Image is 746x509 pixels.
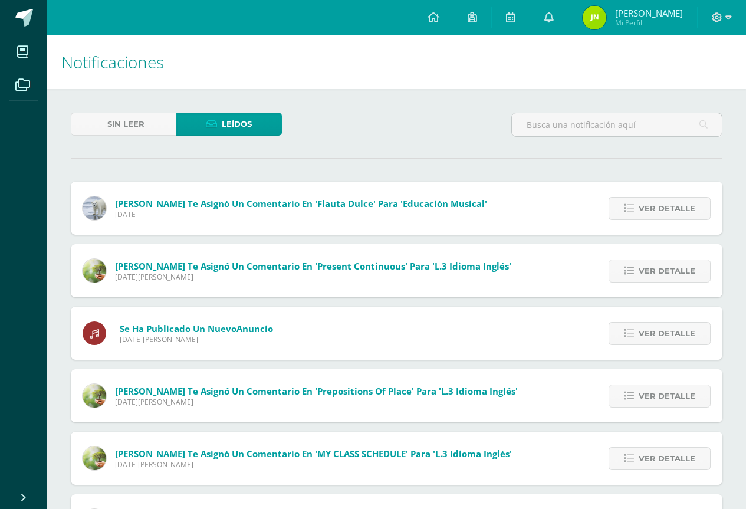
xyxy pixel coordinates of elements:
img: a5ec97171129a96b385d3d847ecf055b.png [83,446,106,470]
span: Ver detalle [639,323,695,344]
span: Se ha publicado un nuevo [120,323,273,334]
span: [PERSON_NAME] te asignó un comentario en 'Prepositions of Place' para 'L.3 Idioma Inglés' [115,385,518,397]
input: Busca una notificación aquí [512,113,722,136]
span: [PERSON_NAME] te asignó un comentario en 'Flauta dulce' para 'Educación Musical' [115,198,487,209]
span: Ver detalle [639,260,695,282]
span: Anuncio [236,323,273,334]
span: Ver detalle [639,198,695,219]
span: Leídos [222,113,252,135]
a: Sin leer [71,113,176,136]
span: [DATE][PERSON_NAME] [115,459,512,469]
img: b8d8bec57367389873eeac50922cf062.png [583,6,606,29]
span: [DATE][PERSON_NAME] [115,397,518,407]
span: Ver detalle [639,385,695,407]
img: a5ec97171129a96b385d3d847ecf055b.png [83,259,106,283]
span: [PERSON_NAME] [615,7,683,19]
span: Ver detalle [639,448,695,469]
span: Notificaciones [61,51,164,73]
img: bb12ee73cbcbadab578609fc3959b0d5.png [83,196,106,220]
span: Sin leer [107,113,144,135]
span: [PERSON_NAME] te asignó un comentario en 'MY CLASS SCHEDULE' para 'L.3 Idioma Inglés' [115,448,512,459]
img: a5ec97171129a96b385d3d847ecf055b.png [83,384,106,408]
a: Leídos [176,113,282,136]
span: [DATE][PERSON_NAME] [115,272,511,282]
span: [PERSON_NAME] te asignó un comentario en 'Present Continuous' para 'L.3 Idioma Inglés' [115,260,511,272]
span: Mi Perfil [615,18,683,28]
span: [DATE] [115,209,487,219]
span: [DATE][PERSON_NAME] [120,334,273,344]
